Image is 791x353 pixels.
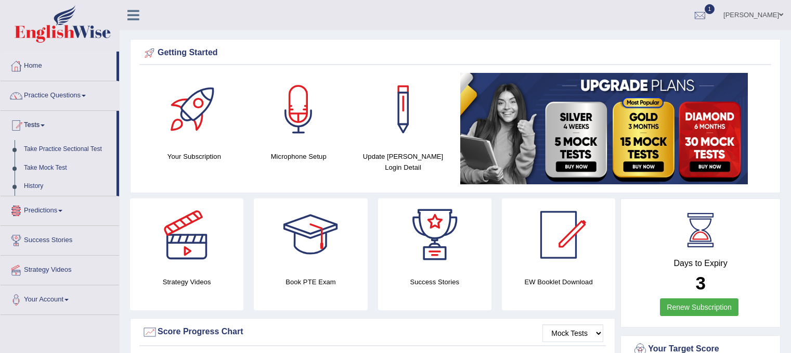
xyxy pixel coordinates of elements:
a: Tests [1,111,116,137]
h4: Book PTE Exam [254,276,367,287]
a: Strategy Videos [1,256,119,282]
a: Predictions [1,196,119,222]
a: Renew Subscription [660,298,738,316]
a: Take Practice Sectional Test [19,140,116,159]
img: small5.jpg [460,73,748,184]
h4: Your Subscription [147,151,241,162]
h4: Success Stories [378,276,491,287]
h4: Microphone Setup [252,151,346,162]
a: History [19,177,116,196]
h4: EW Booklet Download [502,276,615,287]
b: 3 [695,273,705,293]
span: 1 [705,4,715,14]
div: Score Progress Chart [142,324,603,340]
a: Success Stories [1,226,119,252]
a: Practice Questions [1,81,119,107]
h4: Update [PERSON_NAME] Login Detail [356,151,450,173]
a: Your Account [1,285,119,311]
div: Getting Started [142,45,769,61]
h4: Days to Expiry [632,259,769,268]
h4: Strategy Videos [130,276,243,287]
a: Take Mock Test [19,159,116,178]
a: Home [1,52,116,78]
